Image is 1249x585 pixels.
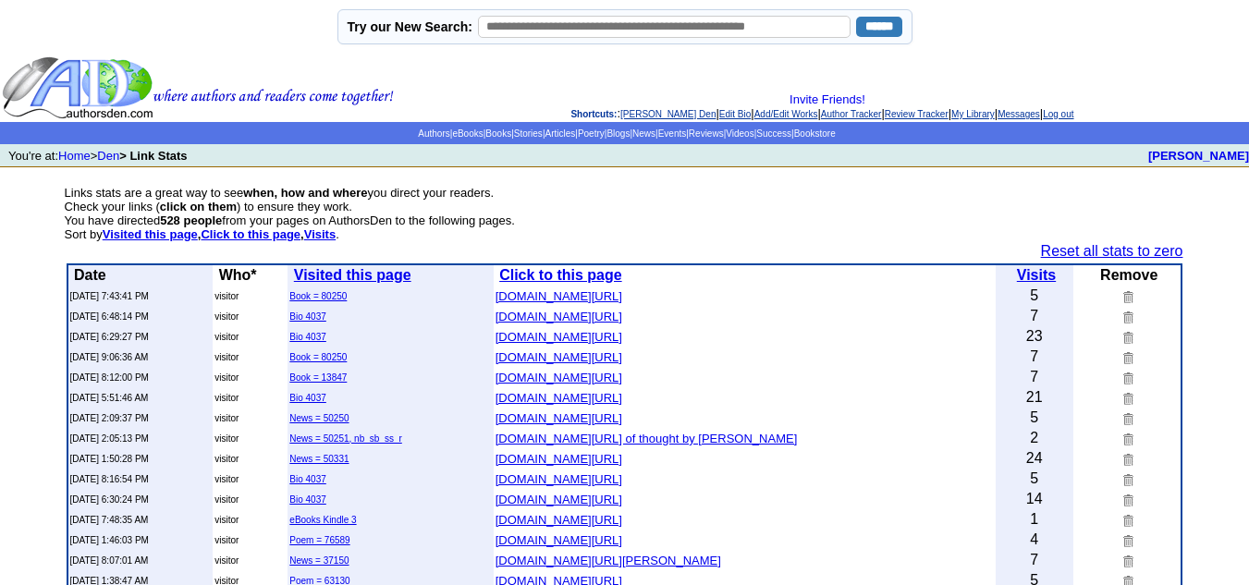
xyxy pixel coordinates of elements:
img: Remove this link [1120,472,1133,486]
font: [DOMAIN_NAME][URL] [496,289,622,303]
a: Visits [304,227,336,241]
a: Bio 4037 [289,474,325,484]
font: visitor [214,413,239,423]
a: News = 50250 [289,413,349,423]
b: 528 people [160,213,222,227]
font: [DOMAIN_NAME][URL] [496,330,622,344]
a: [DOMAIN_NAME][URL] [496,511,622,527]
font: [DOMAIN_NAME][URL] of thought by [PERSON_NAME] [496,432,798,445]
a: Bio 4037 [289,332,325,342]
font: [DOMAIN_NAME][URL] [496,513,622,527]
a: eBooks Kindle 3 [289,515,356,525]
td: 5 [996,408,1073,428]
label: Try our New Search: [348,19,472,34]
font: visitor [214,433,239,444]
font: [DOMAIN_NAME][URL] [496,533,622,547]
a: Bookstore [794,128,836,139]
a: Success [756,128,791,139]
font: You're at: > [8,149,188,163]
font: [DATE] 1:50:28 PM [70,454,149,464]
td: 7 [996,367,1073,387]
font: [DOMAIN_NAME][URL] [496,493,622,506]
a: Authors [418,128,449,139]
td: 5 [996,469,1073,489]
a: Books [485,128,511,139]
a: Visits [1017,267,1056,283]
font: [DATE] 6:29:27 PM [70,332,149,342]
a: Videos [726,128,753,139]
img: Remove this link [1120,513,1133,527]
font: visitor [214,311,239,322]
a: [DOMAIN_NAME][URL] [496,470,622,486]
img: Remove this link [1120,554,1133,567]
a: [DOMAIN_NAME][URL] [496,389,622,405]
td: 14 [996,489,1073,509]
a: Book = 80250 [289,291,347,301]
img: Remove this link [1120,391,1133,405]
font: visitor [214,372,239,383]
a: [PERSON_NAME] Den [620,109,716,119]
a: [DOMAIN_NAME][URL][PERSON_NAME] [496,552,721,567]
a: [DOMAIN_NAME][URL] [496,409,622,425]
font: visitor [214,291,239,301]
a: Den [97,149,119,163]
img: Remove this link [1120,452,1133,466]
a: Poetry [578,128,605,139]
a: Author Tracker [821,109,882,119]
font: visitor [214,515,239,525]
font: [DOMAIN_NAME][URL] [496,452,622,466]
a: eBooks [452,128,483,139]
font: [DATE] 6:48:14 PM [70,311,149,322]
a: [DOMAIN_NAME][URL] [496,369,622,384]
td: 23 [996,326,1073,347]
font: [DATE] 8:07:01 AM [70,555,149,566]
font: [DATE] 7:43:41 PM [70,291,149,301]
b: , [201,227,303,241]
a: [PERSON_NAME] [1148,149,1249,163]
font: visitor [214,535,239,545]
a: Book = 80250 [289,352,347,362]
img: Remove this link [1120,493,1133,506]
img: Remove this link [1120,411,1133,425]
td: 4 [996,530,1073,550]
span: Shortcuts: [570,109,617,119]
img: Remove this link [1120,432,1133,445]
a: [DOMAIN_NAME][URL] [496,287,622,303]
font: visitor [214,393,239,403]
b: , [103,227,202,241]
a: Poem = 76589 [289,535,349,545]
a: News = 50251, nb_sb_ss_r [289,433,401,444]
td: 5 [996,286,1073,306]
font: [DATE] 2:09:37 PM [70,413,149,423]
font: visitor [214,352,239,362]
td: 1 [996,509,1073,530]
a: Add/Edit Works [754,109,818,119]
b: Date [74,267,106,283]
a: Invite Friends! [790,92,865,106]
font: [DATE] 8:16:54 PM [70,474,149,484]
font: [DATE] 5:51:46 AM [70,393,149,403]
a: Bio 4037 [289,494,325,505]
font: [DOMAIN_NAME][URL][PERSON_NAME] [496,554,721,567]
img: Remove this link [1120,371,1133,384]
a: Book = 13847 [289,372,347,383]
font: [DOMAIN_NAME][URL] [496,371,622,384]
a: [DOMAIN_NAME][URL] [496,308,622,323]
b: click on them [160,200,237,213]
font: visitor [214,454,239,464]
b: > Link Stats [119,149,187,163]
td: 24 [996,448,1073,469]
a: News [632,128,655,139]
a: Log out [1043,109,1073,119]
a: Click to this page [201,227,300,241]
a: Reviews [689,128,724,139]
a: [DOMAIN_NAME][URL] [496,531,622,547]
b: when, how and where [243,186,367,200]
font: [DATE] 7:48:35 AM [70,515,149,525]
a: News = 37150 [289,555,349,566]
font: [DATE] 9:06:36 AM [70,352,149,362]
a: Messages [998,109,1040,119]
font: [DATE] 1:46:03 PM [70,535,149,545]
td: 7 [996,550,1073,570]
